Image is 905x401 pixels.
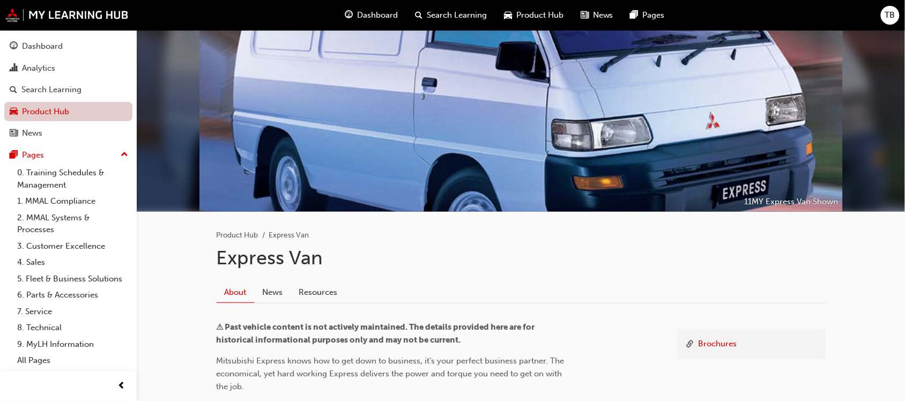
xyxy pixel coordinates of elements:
[345,9,353,22] span: guage-icon
[745,196,839,208] p: 11MY Express Van Shown
[593,9,613,21] span: News
[4,36,132,56] a: Dashboard
[13,165,132,193] a: 0. Training Schedules & Management
[13,193,132,210] a: 1. MMAL Compliance
[10,85,17,95] span: search-icon
[643,9,665,21] span: Pages
[881,6,900,25] button: TB
[630,9,639,22] span: pages-icon
[516,9,563,21] span: Product Hub
[21,84,81,96] div: Search Learning
[13,210,132,238] a: 2. MMAL Systems & Processes
[885,9,895,21] span: TB
[427,9,487,21] span: Search Learning
[217,282,255,303] a: About
[504,9,512,22] span: car-icon
[4,102,132,122] a: Product Hub
[357,9,398,21] span: Dashboard
[255,282,291,302] a: News
[4,145,132,165] button: Pages
[581,9,589,22] span: news-icon
[13,336,132,353] a: 9. MyLH Information
[217,356,567,391] span: Mitsubishi Express knows how to get down to business, it’s your perfect business partner. The eco...
[4,58,132,78] a: Analytics
[572,4,622,26] a: news-iconNews
[622,4,673,26] a: pages-iconPages
[10,107,18,117] span: car-icon
[699,338,737,351] a: Brochures
[22,62,55,75] div: Analytics
[686,338,694,351] span: link-icon
[5,8,129,22] img: mmal
[4,80,132,100] a: Search Learning
[22,127,42,139] div: News
[13,254,132,271] a: 4. Sales
[13,303,132,320] a: 7. Service
[4,123,132,143] a: News
[217,322,537,345] span: ⚠ Past vehicle content is not actively maintained. The details provided here are for historical i...
[10,151,18,160] span: pages-icon
[4,34,132,145] button: DashboardAnalyticsSearch LearningProduct HubNews
[13,238,132,255] a: 3. Customer Excellence
[13,320,132,336] a: 8. Technical
[269,229,309,242] li: Express Van
[13,271,132,287] a: 5. Fleet & Business Solutions
[406,4,495,26] a: search-iconSearch Learning
[10,129,18,138] span: news-icon
[10,64,18,73] span: chart-icon
[13,352,132,369] a: All Pages
[10,42,18,51] span: guage-icon
[121,148,128,162] span: up-icon
[291,282,346,302] a: Resources
[495,4,572,26] a: car-iconProduct Hub
[336,4,406,26] a: guage-iconDashboard
[217,231,258,240] a: Product Hub
[118,380,126,393] span: prev-icon
[217,246,826,270] h1: Express Van
[22,149,44,161] div: Pages
[415,9,422,22] span: search-icon
[22,40,63,53] div: Dashboard
[13,287,132,303] a: 6. Parts & Accessories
